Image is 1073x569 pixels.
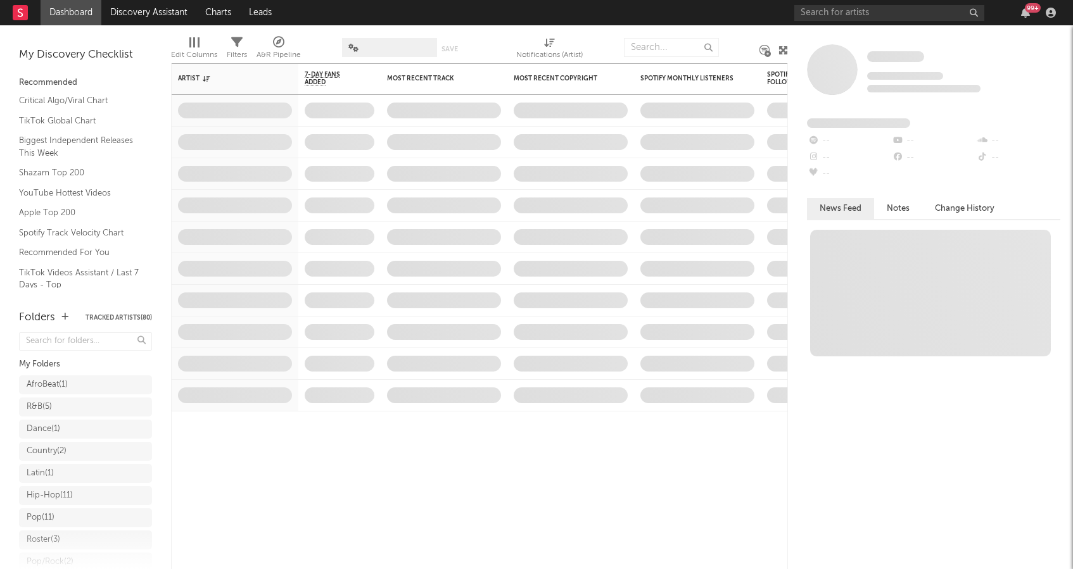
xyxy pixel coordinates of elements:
[19,486,152,505] a: Hip-Hop(11)
[27,466,54,481] div: Latin ( 1 )
[19,310,55,325] div: Folders
[19,357,152,372] div: My Folders
[441,46,458,53] button: Save
[27,422,60,437] div: Dance ( 1 )
[86,315,152,321] button: Tracked Artists(80)
[807,133,891,149] div: --
[976,133,1060,149] div: --
[794,5,984,21] input: Search for artists
[227,47,247,63] div: Filters
[1021,8,1030,18] button: 99+
[19,442,152,461] a: Country(2)
[19,420,152,439] a: Dance(1)
[19,397,152,416] a: R&B(5)
[19,332,152,351] input: Search for folders...
[514,75,609,82] div: Most Recent Copyright
[305,71,355,86] span: 7-Day Fans Added
[178,75,273,82] div: Artist
[19,134,139,159] a: Biggest Independent Releases This Week
[19,75,152,91] div: Recommended
[891,133,975,149] div: --
[387,75,482,82] div: Most Recent Track
[171,32,217,68] div: Edit Columns
[19,530,152,549] a: Roster(3)
[27,399,52,415] div: R&B ( 5 )
[19,464,152,483] a: Latin(1)
[1025,3,1041,13] div: 99 +
[807,166,891,182] div: --
[767,71,811,86] div: Spotify Followers
[171,47,217,63] div: Edit Columns
[27,510,54,525] div: Pop ( 11 )
[19,226,139,240] a: Spotify Track Velocity Chart
[19,246,139,259] a: Recommended For You
[19,94,139,108] a: Critical Algo/Viral Chart
[807,118,910,128] span: Fans Added by Platform
[807,198,874,219] button: News Feed
[640,75,735,82] div: Spotify Monthly Listeners
[19,186,139,200] a: YouTube Hottest Videos
[891,149,975,166] div: --
[624,38,719,57] input: Search...
[807,149,891,166] div: --
[867,51,924,63] a: Some Artist
[19,206,139,220] a: Apple Top 200
[874,198,922,219] button: Notes
[19,114,139,128] a: TikTok Global Chart
[516,32,583,68] div: Notifications (Artist)
[516,47,583,63] div: Notifications (Artist)
[257,47,301,63] div: A&R Pipeline
[27,377,68,392] div: AfroBeat ( 1 )
[27,488,73,503] div: Hip-Hop ( 11 )
[922,198,1007,219] button: Change History
[19,166,139,180] a: Shazam Top 200
[27,444,67,459] div: Country ( 2 )
[19,375,152,394] a: AfroBeat(1)
[227,32,247,68] div: Filters
[257,32,301,68] div: A&R Pipeline
[867,72,943,80] span: Tracking Since: [DATE]
[19,47,152,63] div: My Discovery Checklist
[867,85,981,92] span: 0 fans last week
[976,149,1060,166] div: --
[19,266,139,292] a: TikTok Videos Assistant / Last 7 Days - Top
[27,532,60,547] div: Roster ( 3 )
[19,508,152,527] a: Pop(11)
[867,51,924,62] span: Some Artist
